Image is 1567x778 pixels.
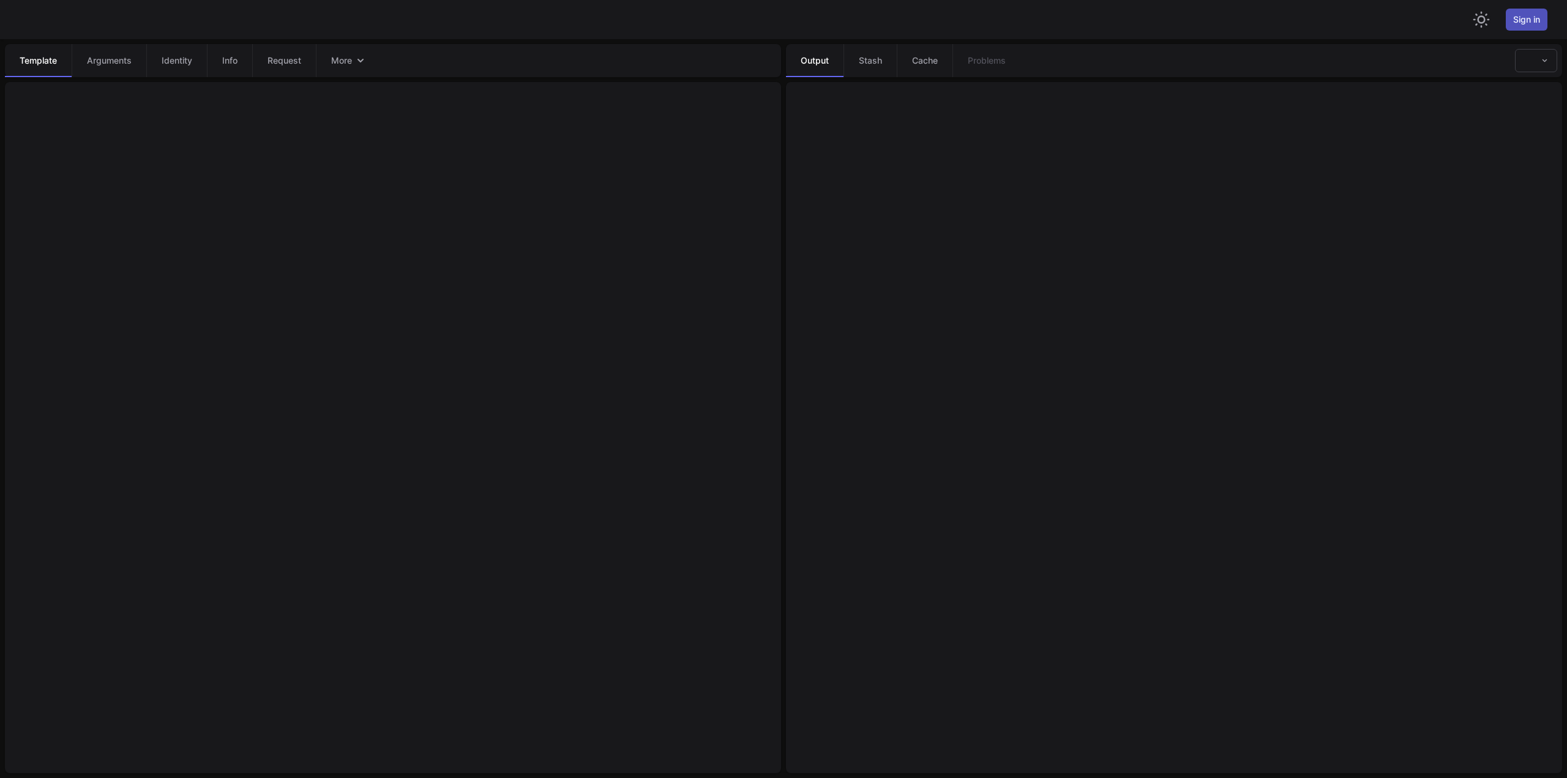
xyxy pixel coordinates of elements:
[331,54,352,67] span: More
[316,45,381,77] button: More
[786,44,1510,77] nav: Tabs
[912,54,938,67] span: Cache
[968,54,1006,67] span: Problems
[5,44,781,77] nav: Tabs
[267,54,301,67] span: Request
[786,92,884,121] textarea: Editor content;Press Alt+F1 for Accessibility Options.
[859,54,882,67] span: Stash
[87,54,132,67] span: Arguments
[801,54,829,67] span: Output
[20,54,57,67] span: Template
[162,54,192,67] span: Identity
[222,54,237,67] span: Info
[20,10,124,29] img: Mapping Tool
[1523,54,1535,67] img: Mapping Tool
[1506,9,1547,31] a: Sign in
[1515,49,1557,72] button: Mapping Tool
